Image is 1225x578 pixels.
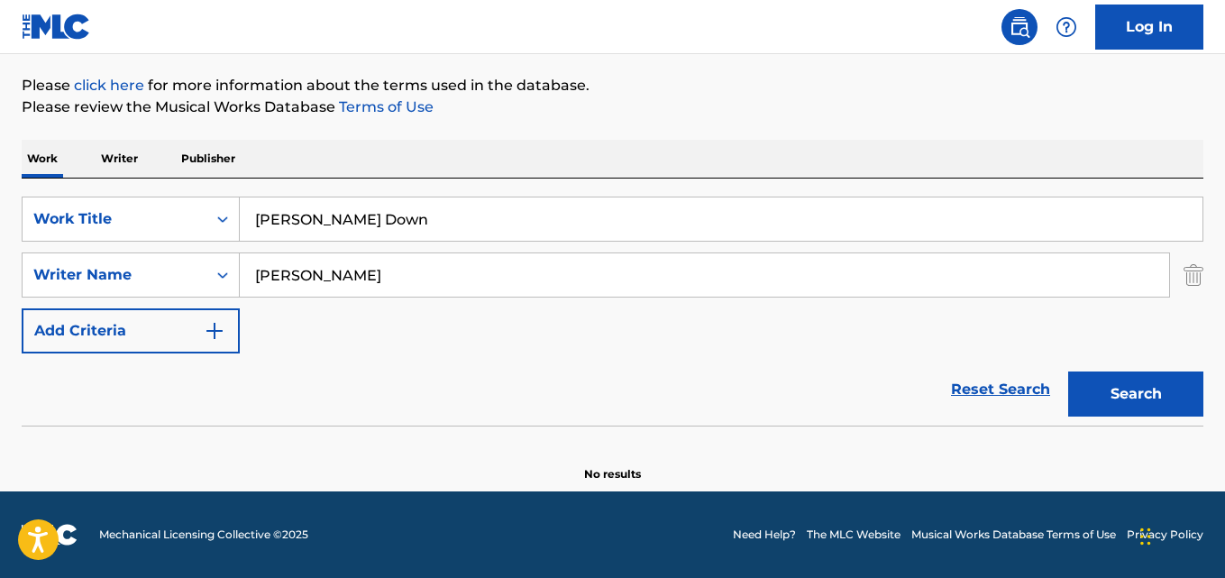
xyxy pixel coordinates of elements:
a: Privacy Policy [1127,527,1203,543]
a: Log In [1095,5,1203,50]
button: Search [1068,372,1203,417]
button: Add Criteria [22,308,240,353]
img: MLC Logo [22,14,91,40]
div: Writer Name [33,264,196,286]
div: Help [1048,9,1084,45]
a: Need Help? [733,527,796,543]
img: search [1009,16,1030,38]
p: Please for more information about the terms used in the database. [22,75,1203,96]
img: 9d2ae6d4665cec9f34b9.svg [204,320,225,342]
a: Musical Works Database Terms of Use [911,527,1116,543]
img: logo [22,524,78,546]
p: Work [22,140,63,178]
p: Publisher [176,140,241,178]
img: help [1056,16,1077,38]
p: Please review the Musical Works Database [22,96,1203,118]
iframe: Chat Widget [1135,491,1225,578]
a: Reset Search [942,370,1059,409]
div: Drag [1140,509,1151,564]
a: click here [74,77,144,94]
span: Mechanical Licensing Collective © 2025 [99,527,308,543]
p: No results [584,445,641,482]
p: Writer [96,140,143,178]
form: Search Form [22,197,1203,426]
a: Public Search [1001,9,1038,45]
div: Work Title [33,208,196,230]
a: Terms of Use [335,98,434,115]
img: Delete Criterion [1184,252,1203,298]
a: The MLC Website [807,527,900,543]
